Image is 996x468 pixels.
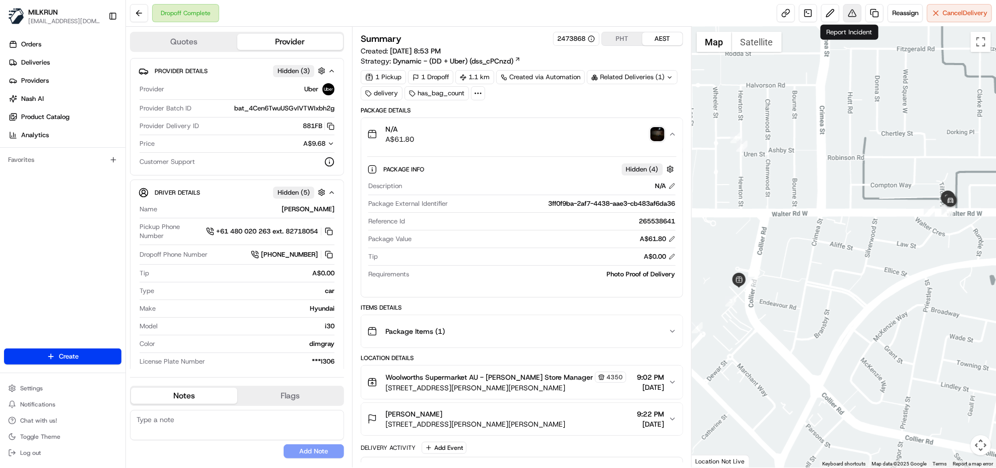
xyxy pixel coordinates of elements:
a: Dynamic - (DD + Uber) (dss_cPCnzd) [393,56,521,66]
button: MILKRUN [28,7,58,17]
span: Created: [361,46,441,56]
span: Hidden ( 4 ) [626,165,658,174]
span: Providers [21,76,49,85]
button: Chat with us! [4,414,121,428]
div: 2 [737,141,748,152]
a: Terms [933,461,947,466]
span: Notifications [20,400,55,408]
button: Log out [4,446,121,460]
span: Tip [368,252,378,261]
div: car [158,286,335,296]
button: Create [4,348,121,365]
span: [STREET_ADDRESS][PERSON_NAME][PERSON_NAME] [385,419,565,429]
span: Provider Details [155,67,208,75]
img: photo_proof_of_delivery image [650,127,665,141]
span: Orders [21,40,41,49]
button: Notes [131,388,237,404]
button: Woolworths Supermarket AU - [PERSON_NAME] Store Manager4350[STREET_ADDRESS][PERSON_NAME][PERSON_N... [361,366,683,399]
button: PHT [602,32,642,45]
span: [DATE] 8:53 PM [390,46,441,55]
div: N/A [655,182,676,191]
span: [DATE] [637,419,665,429]
button: Toggle fullscreen view [971,32,991,52]
button: MILKRUNMILKRUN[EMAIL_ADDRESS][DOMAIN_NAME] [4,4,104,28]
span: Provider [140,85,164,94]
div: Items Details [361,304,683,312]
button: 881FB [303,122,335,131]
div: 6 [924,206,935,217]
span: Make [140,304,156,313]
button: Hidden (3) [273,65,328,77]
span: Deliveries [21,58,50,67]
a: Orders [4,36,125,52]
a: Providers [4,73,125,89]
span: Package External Identifier [368,199,448,208]
img: MILKRUN [8,8,24,24]
span: Requirements [368,270,409,279]
span: Hidden ( 5 ) [278,188,310,197]
span: Woolworths Supermarket AU - [PERSON_NAME] Store Manager [385,372,593,382]
span: 9:02 PM [637,372,665,382]
span: Create [59,352,79,361]
div: A$0.00 [153,269,335,278]
button: Package Items (1) [361,315,683,347]
button: Reassign [888,4,923,22]
div: Location Details [361,354,683,362]
span: A$61.80 [385,134,414,144]
span: Product Catalog [21,112,70,122]
span: Analytics [21,131,49,140]
div: 5 [746,277,757,288]
span: Package Value [368,235,412,244]
button: Settings [4,381,121,395]
span: Uber [304,85,318,94]
span: Customer Support [140,157,195,166]
img: Google [694,454,727,467]
button: CancelDelivery [927,4,992,22]
div: Created via Automation [496,70,585,84]
div: has_bag_count [405,86,469,100]
span: [DATE] [637,382,665,392]
span: [STREET_ADDRESS][PERSON_NAME][PERSON_NAME] [385,383,626,393]
span: Description [368,182,402,191]
img: uber-new-logo.jpeg [322,83,335,95]
button: Toggle Theme [4,430,121,444]
span: +61 480 020 263 ext. 82718054 [216,227,318,236]
button: Show satellite imagery [732,32,782,52]
span: Model [140,322,158,331]
div: Package Details [361,106,683,114]
div: [PERSON_NAME] [161,205,335,214]
span: [PHONE_NUMBER] [261,250,318,259]
div: 4 [692,322,703,333]
span: Provider Batch ID [140,104,191,113]
span: 4350 [607,373,623,381]
span: Reference Id [368,217,405,226]
button: N/AA$61.80photo_proof_of_delivery image [361,118,683,150]
a: Analytics [4,127,125,143]
a: Nash AI [4,91,125,107]
span: Color [140,339,155,348]
div: 1 Dropoff [408,70,453,84]
a: Product Catalog [4,109,125,125]
div: Location Not Live [692,455,750,467]
button: Driver DetailsHidden (5) [139,184,336,201]
div: Related Deliveries (1) [587,70,678,84]
span: Toggle Theme [20,433,60,441]
button: A$9.68 [246,139,335,148]
span: Driver Details [155,189,200,197]
div: 7 [942,206,953,217]
span: Pickup Phone Number [140,222,202,241]
span: 9:22 PM [637,409,665,419]
button: Flags [237,388,344,404]
div: Photo Proof of Delivery [413,270,676,279]
span: Dynamic - (DD + Uber) (dss_cPCnzd) [393,56,513,66]
button: Provider [237,34,344,50]
button: Hidden (4) [622,163,677,175]
div: A$61.80 [640,235,676,244]
span: Package Items ( 1 ) [385,326,445,336]
a: [PHONE_NUMBER] [251,249,335,260]
span: Nash AI [21,94,44,103]
span: Dropoff Phone Number [140,250,208,259]
span: Reassign [892,9,918,18]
